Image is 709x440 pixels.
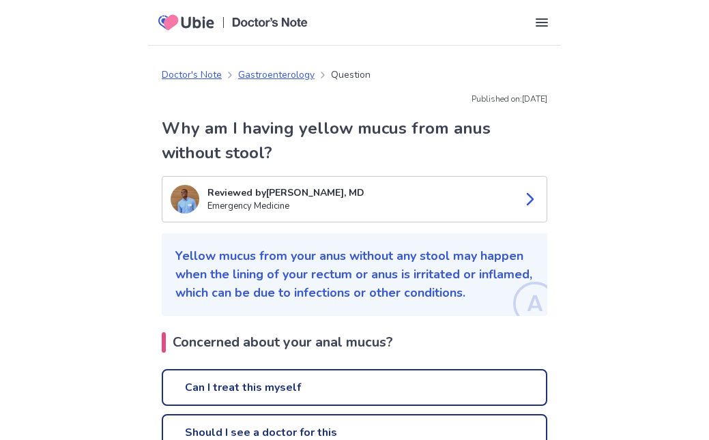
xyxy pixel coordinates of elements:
p: Published on: [DATE] [162,93,547,105]
img: Tomas Diaz [171,185,199,214]
a: Can I treat this myself [162,369,547,406]
h1: Why am I having yellow mucus from anus without stool? [162,116,547,165]
p: Emergency Medicine [207,200,511,214]
h2: Concerned about your anal mucus? [162,332,547,353]
p: Reviewed by [PERSON_NAME], MD [207,186,511,200]
a: Doctor's Note [162,68,222,82]
nav: breadcrumb [162,68,371,82]
img: Doctors Note Logo [232,18,308,27]
p: Question [331,68,371,82]
a: Gastroenterology [238,68,315,82]
p: Yellow mucus from your anus without any stool may happen when the lining of your rectum or anus i... [175,247,534,302]
a: Tomas DiazReviewed by[PERSON_NAME], MDEmergency Medicine [162,176,547,222]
